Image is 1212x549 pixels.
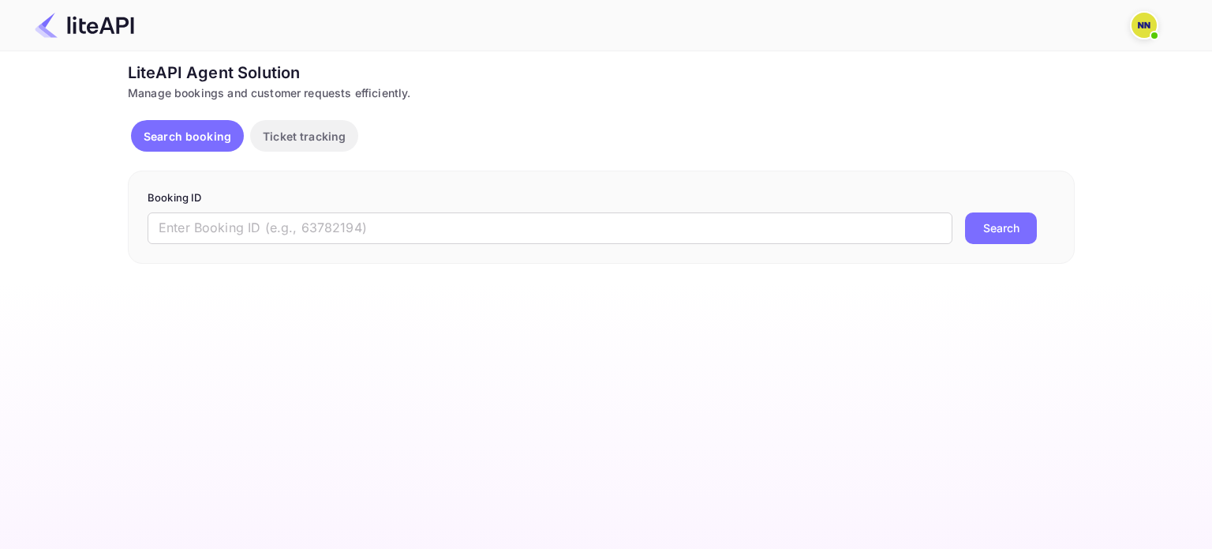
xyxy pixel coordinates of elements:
[144,128,231,145] p: Search booking
[263,128,346,145] p: Ticket tracking
[148,190,1055,206] p: Booking ID
[965,212,1037,244] button: Search
[1132,13,1157,38] img: N/A N/A
[128,85,1075,101] div: Manage bookings and customer requests efficiently.
[148,212,952,244] input: Enter Booking ID (e.g., 63782194)
[35,13,134,38] img: LiteAPI Logo
[128,61,1075,85] div: LiteAPI Agent Solution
